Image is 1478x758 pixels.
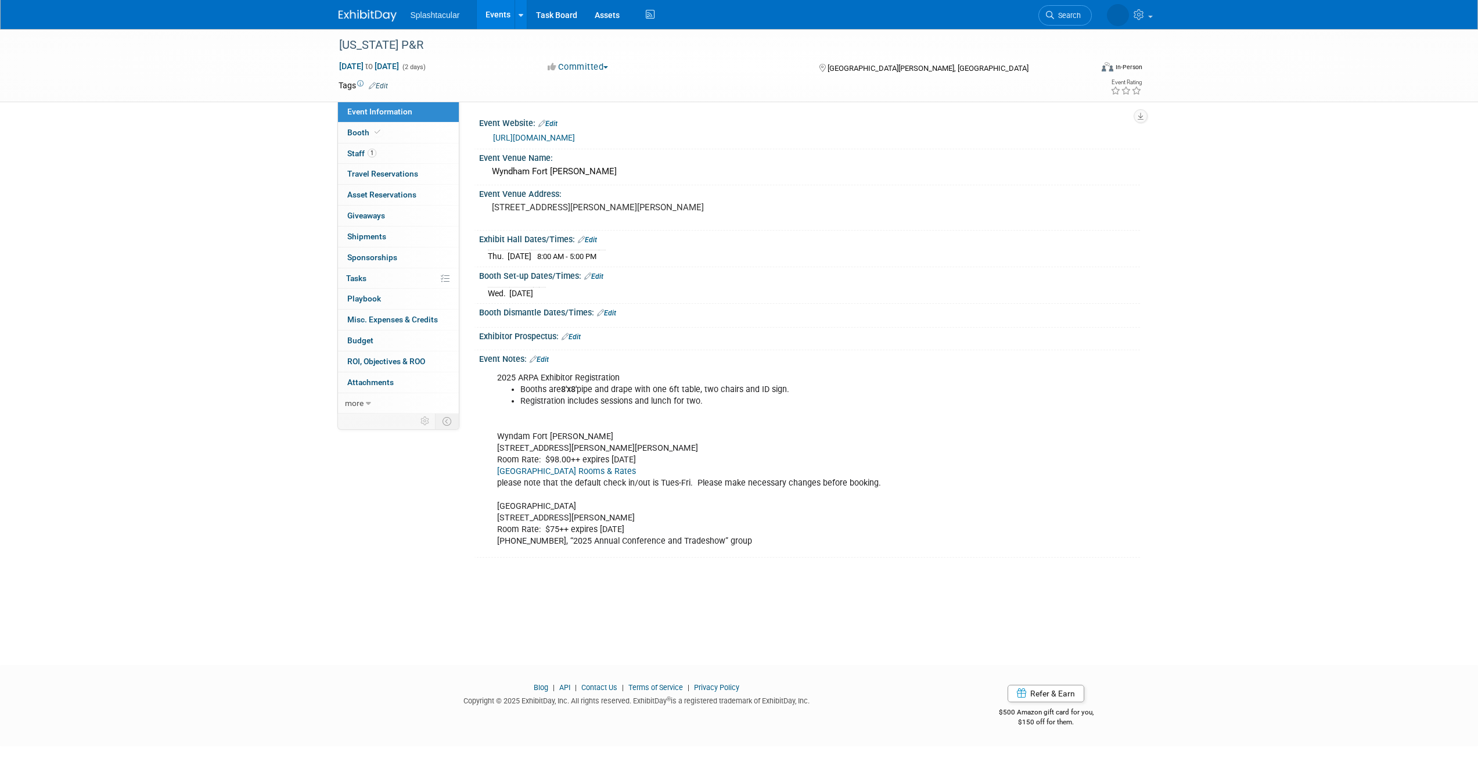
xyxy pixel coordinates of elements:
div: Event Venue Name: [479,149,1140,164]
a: API [559,683,570,692]
div: Wyndham Fort [PERSON_NAME] [488,163,1131,181]
span: Playbook [347,294,381,303]
div: Event Rating [1110,80,1142,85]
span: to [364,62,375,71]
a: [GEOGRAPHIC_DATA] Rooms & Rates [497,466,636,476]
pre: [STREET_ADDRESS][PERSON_NAME][PERSON_NAME] [492,202,742,213]
sup: ® [667,696,671,702]
img: ExhibitDay [339,10,397,21]
div: Copyright © 2025 ExhibitDay, Inc. All rights reserved. ExhibitDay is a registered trademark of Ex... [339,693,936,706]
div: Exhibitor Prospectus: [479,328,1140,343]
div: Exhibit Hall Dates/Times: [479,231,1140,246]
td: Personalize Event Tab Strip [415,414,436,429]
span: [DATE] [DATE] [339,61,400,71]
span: | [685,683,692,692]
a: Booth [338,123,459,143]
a: Search [1038,5,1092,26]
span: Splashtacular [411,10,460,20]
a: [URL][DOMAIN_NAME] [493,133,575,142]
a: Giveaways [338,206,459,226]
span: Sponsorships [347,253,397,262]
a: Edit [578,236,597,244]
a: Sponsorships [338,247,459,268]
div: Event Notes: [479,350,1140,365]
div: $500 Amazon gift card for you, [952,700,1140,727]
a: Misc. Expenses & Credits [338,310,459,330]
i: Booth reservation complete [375,129,380,135]
a: Edit [562,333,581,341]
a: Edit [530,355,549,364]
li: Booths are pipe and drape with one 6ft table, two chairs and ID sign. [520,384,1005,396]
div: Event Website: [479,114,1140,130]
a: Attachments [338,372,459,393]
li: Registration includes sessions and lunch for two. [520,396,1005,407]
td: Wed. [488,287,509,299]
a: Terms of Service [628,683,683,692]
div: Booth Dismantle Dates/Times: [479,304,1140,319]
div: Event Format [1023,60,1143,78]
span: Tasks [346,274,366,283]
a: Edit [597,309,616,317]
span: Misc. Expenses & Credits [347,315,438,324]
a: Privacy Policy [694,683,739,692]
span: Travel Reservations [347,169,418,178]
a: Edit [369,82,388,90]
td: Tags [339,80,388,91]
span: Event Information [347,107,412,116]
td: Thu. [488,250,508,263]
span: ROI, Objectives & ROO [347,357,425,366]
a: Playbook [338,289,459,309]
a: Blog [534,683,548,692]
span: Budget [347,336,373,345]
span: 8:00 AM - 5:00 PM [537,252,596,261]
a: Contact Us [581,683,617,692]
a: Asset Reservations [338,185,459,205]
span: | [619,683,627,692]
button: Committed [544,61,613,73]
img: Trinity Lawson [1107,4,1129,26]
td: [DATE] [508,250,531,263]
span: Staff [347,149,376,158]
img: Format-Inperson.png [1102,62,1113,71]
div: [US_STATE] P&R [335,35,1074,56]
td: [DATE] [509,287,533,299]
a: Travel Reservations [338,164,459,184]
a: Staff1 [338,143,459,164]
div: In-Person [1115,63,1142,71]
a: Event Information [338,102,459,122]
span: Search [1054,11,1081,20]
span: (2 days) [401,63,426,71]
div: 2025 ARPA Exhibitor Registration Wyndam Fort [PERSON_NAME] [STREET_ADDRESS][PERSON_NAME][PERSON_N... [489,367,1012,553]
a: more [338,393,459,414]
span: Asset Reservations [347,190,416,199]
span: Giveaways [347,211,385,220]
span: [GEOGRAPHIC_DATA][PERSON_NAME], [GEOGRAPHIC_DATA] [828,64,1029,73]
a: Edit [584,272,603,281]
span: | [572,683,580,692]
a: Budget [338,330,459,351]
span: Shipments [347,232,386,241]
a: Tasks [338,268,459,289]
a: Shipments [338,227,459,247]
span: Booth [347,128,383,137]
a: ROI, Objectives & ROO [338,351,459,372]
a: Edit [538,120,558,128]
span: Attachments [347,378,394,387]
div: $150 off for them. [952,717,1140,727]
span: 1 [368,149,376,157]
a: Refer & Earn [1008,685,1084,702]
b: 8'x8' [561,385,577,394]
span: | [550,683,558,692]
span: more [345,398,364,408]
div: Booth Set-up Dates/Times: [479,267,1140,282]
div: Event Venue Address: [479,185,1140,200]
td: Toggle Event Tabs [435,414,459,429]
